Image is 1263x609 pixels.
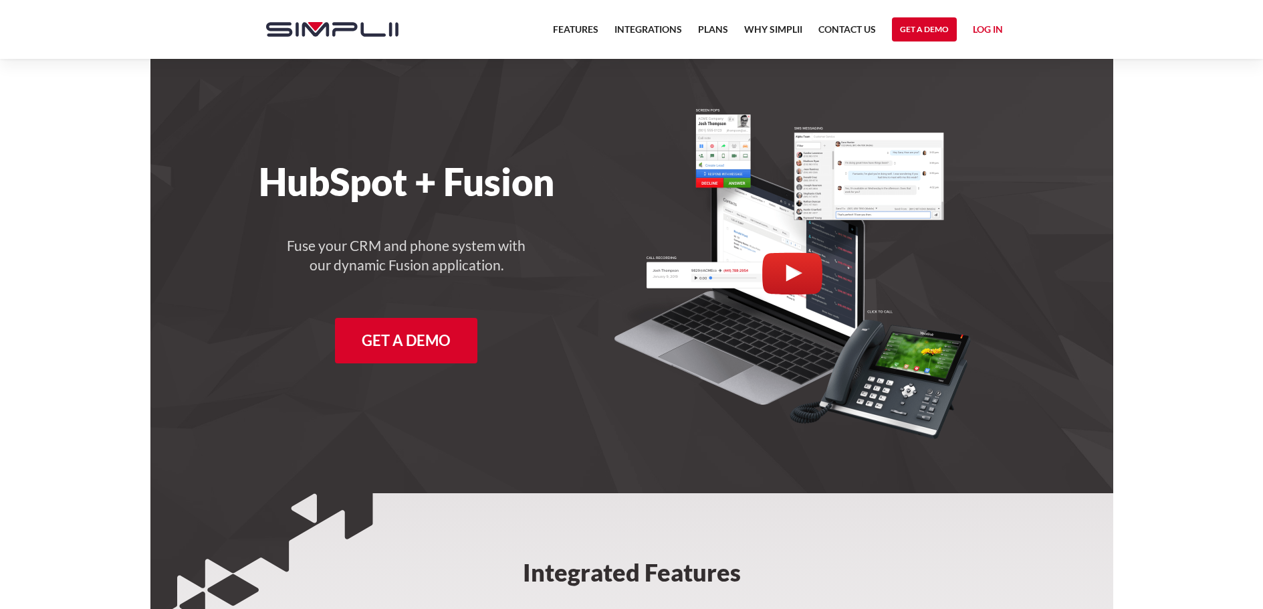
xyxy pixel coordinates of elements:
[286,236,527,275] h4: Fuse your CRM and phone system with our dynamic Fusion application.
[614,21,682,46] a: Integrations
[614,107,971,440] img: A desk phone and laptop with a CRM up and Fusion bringing call recording, screen pops, and SMS me...
[335,318,477,363] a: Get A Demo
[973,21,1003,41] a: Log in
[253,159,561,204] h1: HubSpot + Fusion
[744,21,802,46] a: Why Simplii
[762,252,822,294] a: open lightbox
[423,493,840,604] h2: Integrated Features
[553,21,598,46] a: Features
[698,21,728,46] a: Plans
[818,21,876,46] a: Contact US
[266,22,398,37] img: Simplii
[892,17,957,41] a: Get a Demo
